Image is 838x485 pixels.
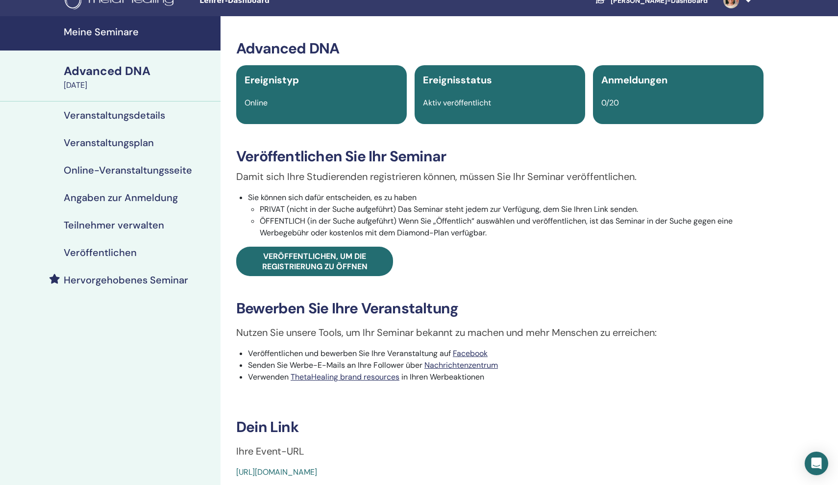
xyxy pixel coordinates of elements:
p: Ihre Event-URL [236,444,764,459]
div: Open Intercom Messenger [805,452,828,475]
h4: Angaben zur Anmeldung [64,192,178,204]
h4: Online-Veranstaltungsseite [64,164,192,176]
li: PRIVAT (nicht in der Suche aufgeführt) Das Seminar steht jedem zur Verfügung, dem Sie Ihren Link ... [260,204,764,215]
li: Verwenden in Ihren Werbeaktionen [248,371,764,383]
h3: Dein Link [236,418,764,436]
div: [DATE] [64,79,215,91]
h4: Veranstaltungsplan [64,137,154,149]
a: Nachrichtenzentrum [424,360,498,370]
span: Veröffentlichen, um die Registrierung zu öffnen [262,251,368,272]
p: Nutzen Sie unsere Tools, um Ihr Seminar bekannt zu machen und mehr Menschen zu erreichen: [236,325,764,340]
span: Ereignistyp [245,74,299,86]
h4: Veranstaltungsdetails [64,109,165,121]
div: Advanced DNA [64,63,215,79]
span: Aktiv veröffentlicht [423,98,491,108]
p: Damit sich Ihre Studierenden registrieren können, müssen Sie Ihr Seminar veröffentlichen. [236,169,764,184]
h3: Advanced DNA [236,40,764,57]
li: Senden Sie Werbe-E-Mails an Ihre Follower über [248,359,764,371]
h3: Veröffentlichen Sie Ihr Seminar [236,148,764,165]
li: ÖFFENTLICH (in der Suche aufgeführt) Wenn Sie „Öffentlich“ auswählen und veröffentlichen, ist das... [260,215,764,239]
span: Online [245,98,268,108]
h4: Hervorgehobenes Seminar [64,274,188,286]
span: 0/20 [601,98,619,108]
a: Facebook [453,348,488,358]
a: ThetaHealing brand resources [291,372,399,382]
a: Veröffentlichen, um die Registrierung zu öffnen [236,247,393,276]
li: Sie können sich dafür entscheiden, es zu haben [248,192,764,239]
a: Advanced DNA[DATE] [58,63,221,91]
h3: Bewerben Sie Ihre Veranstaltung [236,300,764,317]
span: Ereignisstatus [423,74,492,86]
h4: Veröffentlichen [64,247,137,258]
li: Veröffentlichen und bewerben Sie Ihre Veranstaltung auf [248,348,764,359]
h4: Meine Seminare [64,26,215,38]
a: [URL][DOMAIN_NAME] [236,467,317,477]
span: Anmeldungen [601,74,667,86]
h4: Teilnehmer verwalten [64,219,164,231]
